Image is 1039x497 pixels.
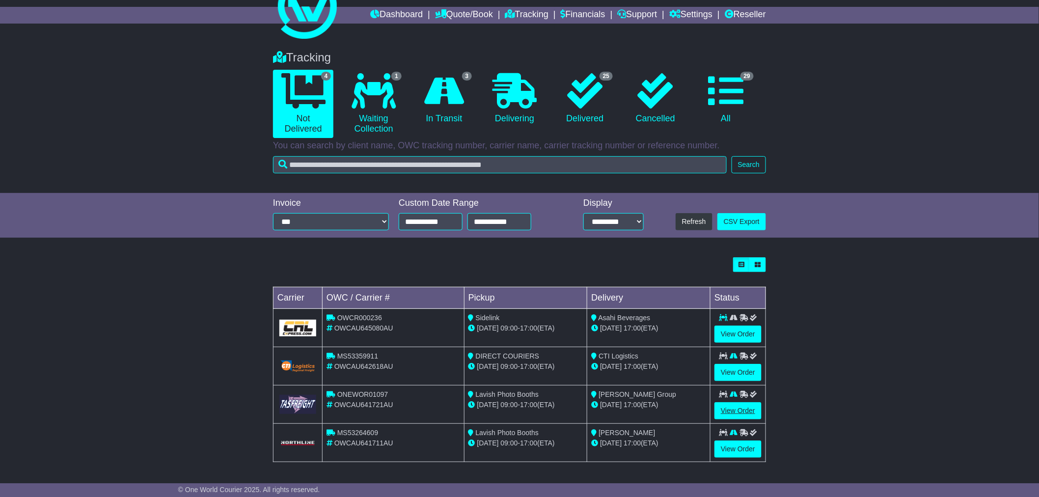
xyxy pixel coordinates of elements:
[273,198,389,209] div: Invoice
[399,198,556,209] div: Custom Date Range
[624,401,641,409] span: 17:00
[273,70,333,138] a: 4 Not Delivered
[279,359,316,373] img: GetCarrierServiceLogo
[591,400,706,410] div: (ETA)
[334,439,393,447] span: OWCAU641711AU
[740,72,754,81] span: 29
[414,70,474,128] a: 3 In Transit
[714,326,762,343] a: View Order
[520,324,537,332] span: 17:00
[711,287,766,309] td: Status
[600,362,622,370] span: [DATE]
[476,390,539,398] span: Lavish Photo Booths
[279,440,316,446] img: GetCarrierServiceLogo
[696,70,756,128] a: 29 All
[624,324,641,332] span: 17:00
[334,401,393,409] span: OWCAU641721AU
[714,364,762,381] a: View Order
[600,439,622,447] span: [DATE]
[501,324,518,332] span: 09:00
[520,439,537,447] span: 17:00
[501,401,518,409] span: 09:00
[599,429,655,437] span: [PERSON_NAME]
[717,213,766,230] a: CSV Export
[520,401,537,409] span: 17:00
[279,395,316,414] img: GetCarrierServiceLogo
[273,140,766,151] p: You can search by client name, OWC tracking number, carrier name, carrier tracking number or refe...
[462,72,472,81] span: 3
[669,7,712,24] a: Settings
[561,7,605,24] a: Financials
[591,361,706,372] div: (ETA)
[505,7,548,24] a: Tracking
[587,287,711,309] td: Delivery
[477,439,499,447] span: [DATE]
[555,70,615,128] a: 25 Delivered
[334,324,393,332] span: OWCAU645080AU
[337,314,382,322] span: OWCR000236
[484,70,545,128] a: Delivering
[624,439,641,447] span: 17:00
[476,352,540,360] span: DIRECT COURIERS
[435,7,493,24] a: Quote/Book
[468,400,583,410] div: - (ETA)
[321,72,331,81] span: 4
[583,198,644,209] div: Display
[464,287,587,309] td: Pickup
[337,429,378,437] span: MS53264609
[477,401,499,409] span: [DATE]
[501,362,518,370] span: 09:00
[714,441,762,458] a: View Order
[273,287,323,309] td: Carrier
[477,324,499,332] span: [DATE]
[334,362,393,370] span: OWCAU642618AU
[625,70,685,128] a: Cancelled
[599,352,638,360] span: CTI Logistics
[337,352,378,360] span: MS53359911
[476,429,539,437] span: Lavish Photo Booths
[591,438,706,448] div: (ETA)
[732,156,766,173] button: Search
[476,314,500,322] span: Sidelink
[600,401,622,409] span: [DATE]
[279,320,316,336] img: GetCarrierServiceLogo
[477,362,499,370] span: [DATE]
[391,72,402,81] span: 1
[624,362,641,370] span: 17:00
[343,70,404,138] a: 1 Waiting Collection
[468,361,583,372] div: - (ETA)
[725,7,766,24] a: Reseller
[591,323,706,333] div: (ETA)
[617,7,657,24] a: Support
[501,439,518,447] span: 09:00
[268,51,771,65] div: Tracking
[520,362,537,370] span: 17:00
[676,213,712,230] button: Refresh
[600,72,613,81] span: 25
[599,390,676,398] span: [PERSON_NAME] Group
[370,7,423,24] a: Dashboard
[468,438,583,448] div: - (ETA)
[323,287,465,309] td: OWC / Carrier #
[599,314,651,322] span: Asahi Beverages
[468,323,583,333] div: - (ETA)
[600,324,622,332] span: [DATE]
[714,402,762,419] a: View Order
[337,390,388,398] span: ONEWOR01097
[178,486,320,494] span: © One World Courier 2025. All rights reserved.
